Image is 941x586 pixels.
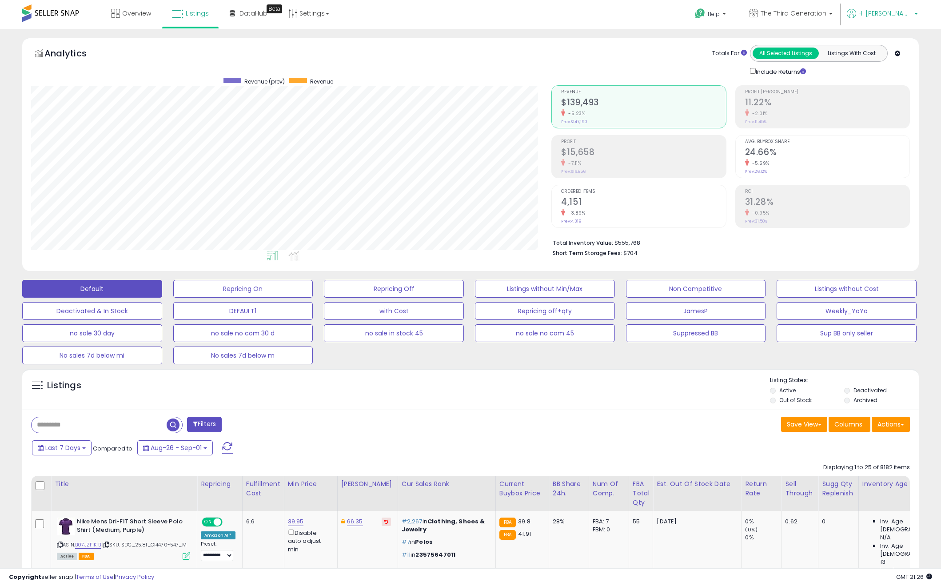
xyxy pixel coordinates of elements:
b: Short Term Storage Fees: [553,249,622,257]
div: 0.62 [785,518,811,526]
label: Out of Stock [779,396,812,404]
div: 0% [745,534,781,542]
button: Repricing On [173,280,313,298]
button: Repricing off+qty [475,302,615,320]
span: #2,267 [402,517,423,526]
button: Actions [872,417,910,432]
div: FBA Total Qty [633,479,650,507]
small: -2.01% [749,110,768,117]
strong: Copyright [9,573,41,581]
div: Amazon AI * [201,531,235,539]
small: -7.11% [565,160,581,167]
button: Filters [187,417,222,432]
div: Cur Sales Rank [402,479,492,489]
button: Listings without Min/Max [475,280,615,298]
button: Non Competitive [626,280,766,298]
small: Prev: 4,319 [561,219,582,224]
h2: $15,658 [561,147,726,159]
div: 55 [633,518,646,526]
button: Listings With Cost [818,48,885,59]
button: no sale 30 day [22,324,162,342]
span: The Third Generation [761,9,826,18]
small: Prev: $16,856 [561,169,586,174]
button: Aug-26 - Sep-01 [137,440,213,455]
div: 6.6 [246,518,277,526]
div: Min Price [288,479,334,489]
p: in [402,538,489,546]
span: Last 7 Days [45,443,80,452]
span: Hi [PERSON_NAME] [858,9,912,18]
h5: Listings [47,379,81,392]
button: Suppressed BB [626,324,766,342]
span: Help [708,10,720,18]
button: no sale no com 45 [475,324,615,342]
div: Repricing [201,479,239,489]
small: Prev: $147,190 [561,119,587,124]
button: no sale in stock 45 [324,324,464,342]
i: Get Help [694,8,706,19]
button: Repricing Off [324,280,464,298]
div: 0% [745,518,781,526]
button: no sale no com 30 d [173,324,313,342]
button: JamesP [626,302,766,320]
button: Columns [829,417,870,432]
a: Hi [PERSON_NAME] [847,9,918,29]
button: Save View [781,417,827,432]
a: 39.95 [288,517,304,526]
div: Disable auto adjust min [288,528,331,554]
span: Listings [186,9,209,18]
button: Listings without Cost [777,280,917,298]
div: [PERSON_NAME] [341,479,394,489]
div: Preset: [201,541,235,561]
button: with Cost [324,302,464,320]
b: Nike Mens Dri-FIT Short Sleeve Polo Shirt (Medium, Purple) [77,518,185,536]
div: seller snap | | [9,573,154,582]
div: 0 [822,518,852,526]
a: Help [688,1,735,29]
p: in [402,518,489,534]
span: | SKU: SDC_25.81_CI4470-547_M [102,541,187,548]
button: Default [22,280,162,298]
div: Title [55,479,193,489]
span: 2025-09-9 21:26 GMT [896,573,932,581]
div: Fulfillment Cost [246,479,280,498]
span: 13 [880,558,885,566]
span: Revenue (prev) [244,78,285,85]
a: B07JZF1K1B [75,541,101,549]
button: Deactivated & In Stock [22,302,162,320]
span: Aug-26 - Sep-01 [151,443,202,452]
small: FBA [499,530,516,540]
small: -0.95% [749,210,770,216]
div: Displaying 1 to 25 of 8182 items [823,463,910,472]
div: Current Buybox Price [499,479,545,498]
span: #7 [402,538,410,546]
span: Polos [415,538,433,546]
h2: $139,493 [561,97,726,109]
div: Sugg Qty Replenish [822,479,855,498]
div: FBA: 7 [593,518,622,526]
span: ON [203,518,214,526]
span: DataHub [239,9,267,18]
p: [DATE] [657,518,734,526]
span: Clothing, Shoes & Jewelry [402,517,485,534]
span: 41.91 [518,530,531,538]
span: FBA [79,553,94,560]
div: Est. Out Of Stock Date [657,479,738,489]
div: Tooltip anchor [267,4,282,13]
label: Deactivated [853,387,887,394]
span: Overview [122,9,151,18]
h2: 31.28% [745,197,909,209]
small: -5.23% [565,110,585,117]
span: ROI [745,189,909,194]
div: ASIN: [57,518,190,559]
span: All listings currently available for purchase on Amazon [57,553,77,560]
img: 31k44fC5YDL._SL40_.jpg [57,518,75,535]
span: Revenue [561,90,726,95]
small: (0%) [745,526,758,533]
button: All Selected Listings [753,48,819,59]
button: No sales 7d below mi [22,347,162,364]
h2: 11.22% [745,97,909,109]
span: 23575647011 [415,550,455,559]
span: Profit [561,140,726,144]
div: FBM: 0 [593,526,622,534]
